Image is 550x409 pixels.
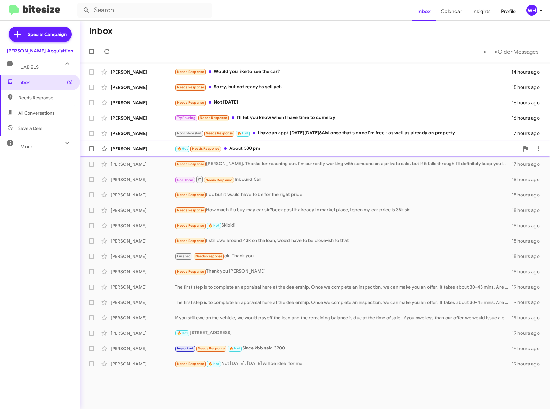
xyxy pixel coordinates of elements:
div: 19 hours ago [512,315,545,321]
div: Skibidi [175,222,512,229]
span: Special Campaign [28,31,67,37]
div: ok. Thank you [175,253,512,260]
span: 🔥 Hot [237,131,248,135]
div: Not [DATE]. [DATE] will be ideal for me [175,360,512,367]
div: [PERSON_NAME] [111,345,175,352]
div: [PERSON_NAME] [111,161,175,167]
div: 19 hours ago [512,299,545,306]
div: [PERSON_NAME] [111,269,175,275]
div: 14 hours ago [511,69,545,75]
span: Call Them [177,178,194,182]
div: 17 hours ago [512,161,545,167]
span: Needs Response [177,223,204,228]
a: Profile [496,2,521,21]
div: [PERSON_NAME] [111,69,175,75]
div: [PERSON_NAME] [111,176,175,183]
span: Save a Deal [18,125,42,132]
span: Needs Response [177,100,204,105]
span: Finished [177,254,191,258]
div: [PERSON_NAME] [111,299,175,306]
div: 16 hours ago [512,100,545,106]
nav: Page navigation example [480,45,542,58]
div: [PERSON_NAME] [111,84,175,91]
div: i have an appt [DATE][DATE]8AM once that's done i'm free - as well as already on property [175,130,512,137]
div: [PERSON_NAME] [111,100,175,106]
div: [PERSON_NAME] [111,361,175,367]
div: If you still owe on the vehicle, we would payoff the loan and the remaining balance is due at the... [175,315,512,321]
div: 18 hours ago [512,176,545,183]
span: Needs Response [177,269,204,274]
div: The first step is to complete an appraisal here at the dealership. Once we complete an inspection... [175,299,512,306]
div: 18 hours ago [512,192,545,198]
div: 19 hours ago [512,284,545,290]
span: « [483,48,487,56]
div: 15 hours ago [512,84,545,91]
div: [PERSON_NAME] [111,146,175,152]
div: Inbound Call [175,175,512,183]
div: I'll let you know when I have time to come by [175,114,512,122]
span: Needs Response [177,162,204,166]
div: [PERSON_NAME] Acquisition [7,48,73,54]
span: 🔥 Hot [229,346,240,350]
span: Needs Response [177,362,204,366]
div: How much if u buy may car sir?bcoz post it already in market place,I open my car price is 35k sir. [175,206,512,214]
div: [PERSON_NAME]. Thanks for reaching out. I'm currently working with someone on a private sale, but... [175,160,512,168]
div: 18 hours ago [512,207,545,213]
h1: Inbox [89,26,113,36]
span: Labels [20,64,39,70]
span: Needs Response [177,193,204,197]
span: Inbox [18,79,73,85]
a: Calendar [436,2,467,21]
div: Thank you [PERSON_NAME] [175,268,512,275]
span: 🔥 Hot [177,331,188,335]
span: Important [177,346,194,350]
div: 19 hours ago [512,345,545,352]
span: Needs Response [177,70,204,74]
button: Next [490,45,542,58]
span: All Conversations [18,110,54,116]
div: 18 hours ago [512,238,545,244]
span: Needs Response [206,131,233,135]
span: Needs Response [177,85,204,89]
div: About 330 pm [175,145,519,152]
div: [PERSON_NAME] [111,284,175,290]
span: Not-Interested [177,131,202,135]
div: [PERSON_NAME] [111,207,175,213]
button: Previous [480,45,491,58]
div: 18 hours ago [512,253,545,260]
div: [STREET_ADDRESS] [175,329,512,337]
div: [PERSON_NAME] [111,192,175,198]
div: Would you like to see the car? [175,68,511,76]
div: Sorry, but not ready to sell yet. [175,84,512,91]
span: Needs Response [200,116,227,120]
span: Try Pausing [177,116,196,120]
div: I still owe around 43k on the loan, would have to be close-ish to that [175,237,512,245]
div: Since kbb said 3200 [175,345,512,352]
div: [PERSON_NAME] [111,238,175,244]
span: Needs Response [198,346,225,350]
div: [PERSON_NAME] [111,330,175,336]
div: [PERSON_NAME] [111,222,175,229]
div: 16 hours ago [512,115,545,121]
div: Not [DATE] [175,99,512,106]
a: Insights [467,2,496,21]
div: [PERSON_NAME] [111,315,175,321]
a: Inbox [412,2,436,21]
div: [PERSON_NAME] [111,253,175,260]
span: 🔥 Hot [208,223,219,228]
span: Needs Response [206,178,233,182]
div: 18 hours ago [512,269,545,275]
span: Needs Response [192,147,219,151]
div: WH [526,5,537,16]
div: 19 hours ago [512,330,545,336]
span: Needs Response [195,254,222,258]
div: 19 hours ago [512,361,545,367]
div: The first step is to complete an appraisal here at the dealership. Once we complete an inspection... [175,284,512,290]
div: 18 hours ago [512,222,545,229]
div: I do but it would have to be for the right price [175,191,512,198]
span: 🔥 Hot [177,147,188,151]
